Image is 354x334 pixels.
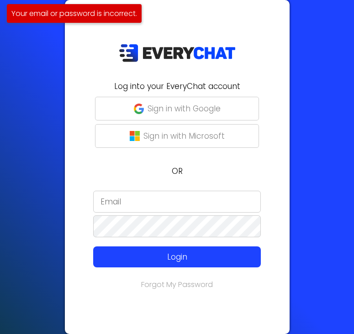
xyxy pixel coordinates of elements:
[11,8,137,19] p: Your email or password is incorrect.
[134,104,144,114] img: google-g.png
[141,279,213,290] a: Forgot My Password
[93,246,261,267] button: Login
[70,165,284,177] p: OR
[95,97,259,120] button: Sign in with Google
[143,130,225,142] p: Sign in with Microsoft
[93,191,261,213] input: Email
[95,124,259,148] button: Sign in with Microsoft
[148,103,221,115] p: Sign in with Google
[119,44,236,63] img: EveryChat_logo_dark.png
[130,131,140,141] img: microsoft-logo.png
[70,80,284,92] h2: Log into your EveryChat account
[110,251,244,263] p: Login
